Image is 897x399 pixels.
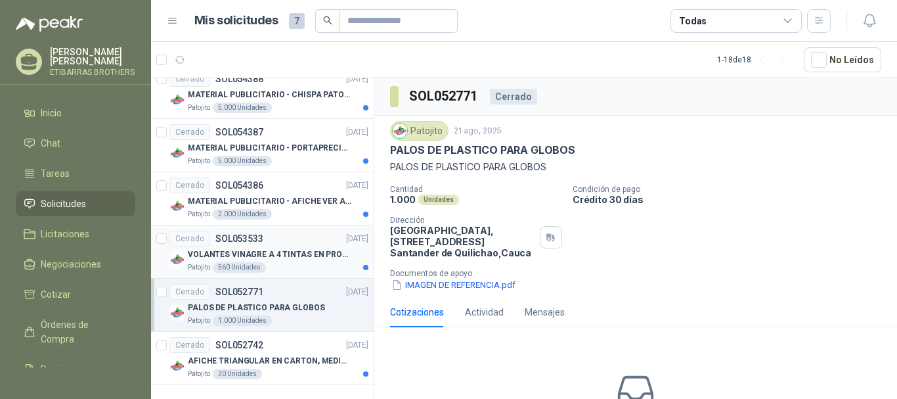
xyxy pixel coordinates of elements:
div: Cerrado [169,284,210,300]
p: 21 ago, 2025 [454,125,502,137]
a: CerradoSOL054386[DATE] Company LogoMATERIAL PUBLICITARIO - AFICHE VER ADJUNTOPatojito2.000 Unidades [151,172,374,225]
p: SOL054386 [215,181,263,190]
img: Company Logo [169,145,185,161]
div: 2.000 Unidades [213,209,272,220]
a: Tareas [16,161,135,186]
p: SOL054388 [215,74,263,83]
p: AFICHE TRIANGULAR EN CARTON, MEDIDAS 30 CM X 45 CM [188,355,351,367]
div: 560 Unidades [213,262,266,273]
div: Cerrado [169,337,210,353]
p: 1.000 [390,194,416,205]
h1: Mis solicitudes [194,11,278,30]
div: Cerrado [169,177,210,193]
p: Cantidad [390,185,562,194]
a: Chat [16,131,135,156]
span: search [323,16,332,25]
div: Mensajes [525,305,565,319]
p: Patojito [188,316,210,326]
p: Crédito 30 días [573,194,892,205]
span: Cotizar [41,287,71,302]
p: Patojito [188,156,210,166]
div: Cerrado [169,124,210,140]
div: Cerrado [490,89,537,105]
p: [DATE] [346,339,368,352]
img: Company Logo [169,305,185,321]
div: 30 Unidades [213,369,262,379]
p: [DATE] [346,73,368,85]
img: Company Logo [169,358,185,374]
span: Inicio [41,106,62,120]
p: SOL053533 [215,234,263,243]
img: Company Logo [169,252,185,268]
p: MATERIAL PUBLICITARIO - CHISPA PATOJITO VER ADJUNTO [188,89,351,101]
p: PALOS DE PLASTICO PARA GLOBOS [390,160,881,174]
button: No Leídos [804,47,881,72]
a: CerradoSOL052742[DATE] Company LogoAFICHE TRIANGULAR EN CARTON, MEDIDAS 30 CM X 45 CMPatojito30 U... [151,332,374,385]
div: Actividad [465,305,504,319]
p: PALOS DE PLASTICO PARA GLOBOS [390,143,575,157]
p: [DATE] [346,179,368,192]
p: Patojito [188,369,210,379]
div: Cotizaciones [390,305,444,319]
img: Company Logo [169,92,185,108]
p: SOL052742 [215,340,263,350]
p: ETIBARRAS BROTHERS [50,68,135,76]
img: Company Logo [393,124,407,138]
p: [DATE] [346,286,368,298]
h3: SOL052771 [409,86,479,106]
p: Patojito [188,262,210,273]
a: CerradoSOL052771[DATE] Company LogoPALOS DE PLASTICO PARA GLOBOSPatojito1.000 Unidades [151,279,374,332]
div: 5.000 Unidades [213,156,272,166]
p: Dirección [390,216,535,225]
a: Remisiones [16,357,135,382]
img: Company Logo [169,199,185,214]
div: 5.000 Unidades [213,103,272,113]
span: Licitaciones [41,227,89,241]
p: SOL052771 [215,287,263,296]
div: Cerrado [169,71,210,87]
p: Patojito [188,103,210,113]
div: Todas [679,14,707,28]
span: Chat [41,136,60,151]
p: [DATE] [346,233,368,245]
p: [DATE] [346,126,368,139]
p: SOL054387 [215,128,263,137]
a: Negociaciones [16,252,135,277]
span: 7 [289,13,305,29]
span: Negociaciones [41,257,101,271]
p: MATERIAL PUBLICITARIO - PORTAPRECIOS VER ADJUNTO [188,142,351,154]
a: Órdenes de Compra [16,312,135,352]
span: Remisiones [41,362,89,377]
a: CerradoSOL054387[DATE] Company LogoMATERIAL PUBLICITARIO - PORTAPRECIOS VER ADJUNTOPatojito5.000 ... [151,119,374,172]
p: [GEOGRAPHIC_DATA], [STREET_ADDRESS] Santander de Quilichao , Cauca [390,225,535,258]
div: Unidades [418,195,459,205]
img: Logo peakr [16,16,83,32]
p: PALOS DE PLASTICO PARA GLOBOS [188,302,325,314]
p: MATERIAL PUBLICITARIO - AFICHE VER ADJUNTO [188,195,351,208]
div: Patojito [390,121,448,141]
a: Cotizar [16,282,135,307]
p: Documentos de apoyo [390,269,892,278]
div: Cerrado [169,231,210,246]
a: Licitaciones [16,222,135,246]
span: Solicitudes [41,197,86,211]
a: CerradoSOL053533[DATE] Company LogoVOLANTES VINAGRE A 4 TINTAS EN PROPALCOTE VER ARCHIVO ADJUNTOP... [151,225,374,279]
div: 1.000 Unidades [213,316,272,326]
p: [PERSON_NAME] [PERSON_NAME] [50,47,135,66]
a: Solicitudes [16,191,135,216]
button: IMAGEN DE REFERENCIA.pdf [390,278,517,292]
p: Patojito [188,209,210,220]
p: Condición de pago [573,185,892,194]
a: Inicio [16,101,135,126]
span: Tareas [41,166,70,181]
p: VOLANTES VINAGRE A 4 TINTAS EN PROPALCOTE VER ARCHIVO ADJUNTO [188,248,351,261]
div: 1 - 18 de 18 [717,49,793,70]
a: CerradoSOL054388[DATE] Company LogoMATERIAL PUBLICITARIO - CHISPA PATOJITO VER ADJUNTOPatojito5.0... [151,66,374,119]
span: Órdenes de Compra [41,317,123,346]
